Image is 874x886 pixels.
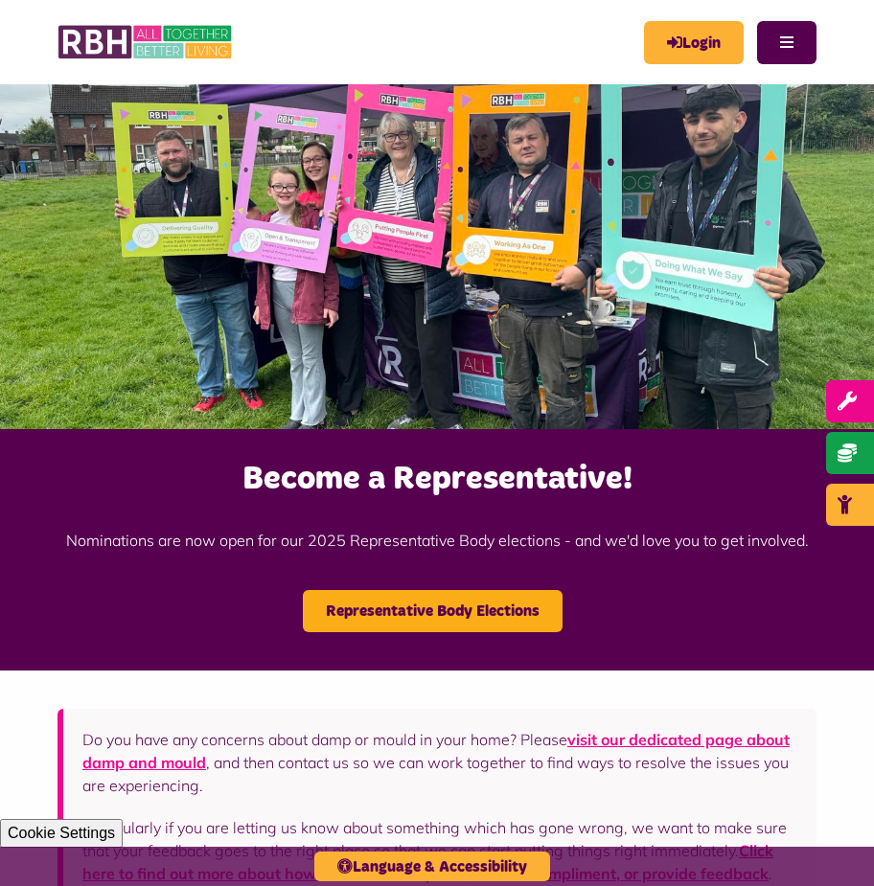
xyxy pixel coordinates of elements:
[82,816,797,885] p: Particularly if you are letting us know about something which has gone wrong, we want to make sur...
[82,728,797,797] p: Do you have any concerns about damp or mould in your home? Please , and then contact us so we can...
[10,500,864,580] p: Nominations are now open for our 2025 Representative Body elections - and we'd love you to get in...
[757,21,816,64] button: Navigation
[10,458,864,500] h2: Become a Representative!
[314,852,550,881] button: Language & Accessibility
[644,21,744,64] a: MyRBH
[57,19,235,65] img: RBH
[303,590,563,632] a: Representative Body Elections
